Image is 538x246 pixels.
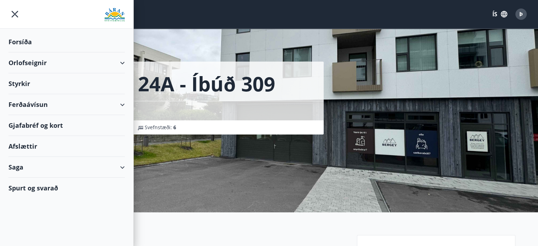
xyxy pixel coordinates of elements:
[8,178,125,198] div: Spurt og svarað
[8,32,125,52] div: Forsíða
[488,8,511,21] button: ÍS
[8,136,125,157] div: Afslættir
[31,70,275,97] h1: Borgartún 24A - íbúð 309
[8,115,125,136] div: Gjafabréf og kort
[145,124,176,131] span: Svefnstæði :
[513,6,530,23] button: Þ
[8,94,125,115] div: Ferðaávísun
[519,10,523,18] span: Þ
[173,124,176,131] span: 6
[8,157,125,178] div: Saga
[104,8,125,22] img: union_logo
[8,73,125,94] div: Styrkir
[8,52,125,73] div: Orlofseignir
[8,8,21,21] button: menu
